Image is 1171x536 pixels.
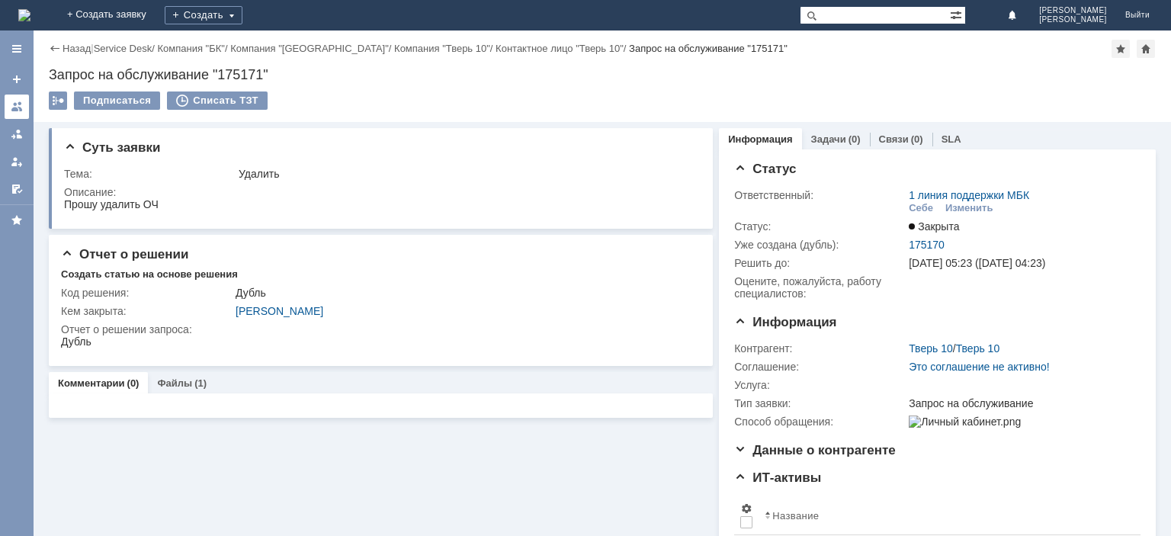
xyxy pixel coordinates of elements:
div: Работа с массовостью [49,91,67,110]
a: Перейти на домашнюю страницу [18,9,30,21]
a: Тверь 10 [956,342,1000,355]
div: Удалить [239,168,691,180]
th: Название [759,496,1128,535]
a: Заявки на командах [5,95,29,119]
div: Название [772,510,819,522]
a: Связи [879,133,909,145]
a: SLA [942,133,961,145]
a: Это соглашение не активно! [909,361,1050,373]
a: Контактное лицо "Тверь 10" [496,43,624,54]
div: Уже создана (дубль): [734,239,906,251]
a: [PERSON_NAME] [236,305,323,317]
span: [PERSON_NAME] [1039,15,1107,24]
a: Файлы [157,377,192,389]
div: Способ обращения: [734,416,906,428]
a: 175170 [909,239,945,251]
span: [PERSON_NAME] [1039,6,1107,15]
div: Изменить [945,202,993,214]
div: (0) [911,133,923,145]
div: / [394,43,496,54]
div: Запрос на обслуживание "175171" [49,67,1156,82]
div: Ответственный: [734,189,906,201]
a: Service Desk [94,43,152,54]
a: 1 линия поддержки МБК [909,189,1029,201]
div: Тема: [64,168,236,180]
div: Кем закрыта: [61,305,233,317]
div: Создать [165,6,242,24]
div: / [230,43,394,54]
div: / [94,43,158,54]
span: ИТ-активы [734,470,821,485]
div: Решить до: [734,257,906,269]
div: Отчет о решении запроса: [61,323,695,335]
div: Запрос на обслуживание "175171" [629,43,788,54]
div: Код решения: [61,287,233,299]
span: Отчет о решении [61,247,188,262]
div: (0) [127,377,140,389]
div: Дубль [236,287,691,299]
a: Мои заявки [5,149,29,174]
span: [DATE] 05:23 ([DATE] 04:23) [909,257,1045,269]
div: Тип заявки: [734,397,906,409]
div: Сделать домашней страницей [1137,40,1155,58]
a: Информация [728,133,792,145]
a: Компания "Тверь 10" [394,43,490,54]
a: Заявки в моей ответственности [5,122,29,146]
span: Настройки [740,502,752,515]
span: Расширенный поиск [950,7,965,21]
div: Статус: [734,220,906,233]
img: logo [18,9,30,21]
div: (0) [849,133,861,145]
a: Тверь 10 [909,342,953,355]
a: Компания "[GEOGRAPHIC_DATA]" [230,43,389,54]
div: Создать статью на основе решения [61,268,238,281]
span: Данные о контрагенте [734,443,896,457]
div: Запрос на обслуживание [909,397,1133,409]
div: Oцените, пожалуйста, работу специалистов: [734,275,906,300]
span: Статус [734,162,796,176]
div: | [91,42,93,53]
div: / [909,342,999,355]
a: Задачи [811,133,846,145]
a: Назад [63,43,91,54]
div: Описание: [64,186,695,198]
div: (1) [194,377,207,389]
span: Закрыта [909,220,959,233]
a: Комментарии [58,377,125,389]
div: / [496,43,629,54]
div: / [157,43,230,54]
div: Соглашение: [734,361,906,373]
a: Компания "БК" [157,43,224,54]
div: Себе [909,202,933,214]
div: Услуга: [734,379,906,391]
div: Контрагент: [734,342,906,355]
div: Добавить в избранное [1112,40,1130,58]
img: Личный кабинет.png [909,416,1021,428]
span: Информация [734,315,836,329]
span: Суть заявки [64,140,160,155]
a: Создать заявку [5,67,29,91]
a: Мои согласования [5,177,29,201]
